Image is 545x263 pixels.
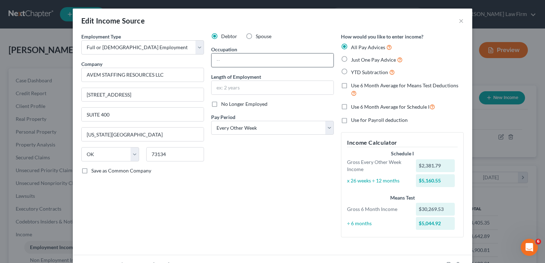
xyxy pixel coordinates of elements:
div: Gross Every Other Week Income [343,159,412,173]
div: $5,160.55 [416,174,455,187]
div: Gross 6 Month Income [343,206,412,213]
input: Enter zip... [146,147,204,161]
div: Schedule I [347,150,458,157]
span: Use for Payroll deduction [351,117,408,123]
div: $2,381.79 [416,159,455,172]
div: $5,044.92 [416,217,455,230]
span: Pay Period [211,114,235,120]
input: Search company by name... [81,68,204,82]
input: Enter city... [82,128,204,141]
input: ex: 2 years [212,81,333,94]
span: Just One Pay Advice [351,57,396,63]
span: Debtor [221,33,237,39]
input: Unit, Suite, etc... [82,108,204,121]
iframe: Intercom live chat [521,239,538,256]
div: x 26 weeks ÷ 12 months [343,177,412,184]
span: Employment Type [81,33,121,40]
div: Edit Income Source [81,16,145,26]
label: How would you like to enter income? [341,33,423,40]
div: Means Test [347,194,458,201]
button: × [459,16,464,25]
label: Length of Employment [211,73,261,81]
h5: Income Calculator [347,138,458,147]
span: 6 [535,239,541,244]
div: $30,269.53 [416,203,455,216]
label: Occupation [211,46,237,53]
span: All Pay Advices [351,44,385,50]
div: ÷ 6 months [343,220,412,227]
span: Use 6 Month Average for Means Test Deductions [351,82,458,88]
input: Enter address... [82,88,204,102]
span: Save as Common Company [91,167,151,174]
span: Spouse [256,33,271,39]
span: YTD Subtraction [351,69,388,75]
input: -- [212,53,333,67]
span: Company [81,61,102,67]
span: No Longer Employed [221,101,268,107]
span: Use 6 Month Average for Schedule I [351,104,429,110]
